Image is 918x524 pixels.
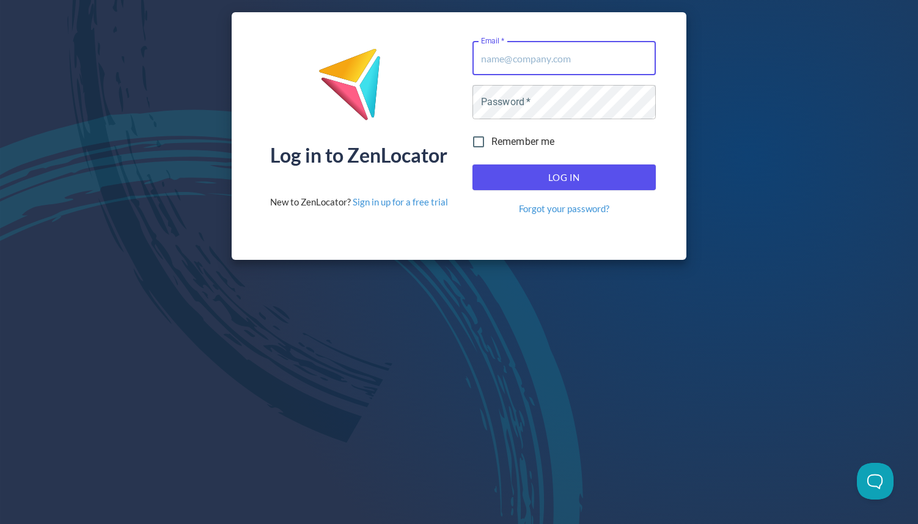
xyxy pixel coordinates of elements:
[270,196,448,208] div: New to ZenLocator?
[491,135,555,149] span: Remember me
[486,169,642,185] span: Log In
[270,146,447,165] div: Log in to ZenLocator
[857,463,894,500] iframe: Toggle Customer Support
[353,196,448,207] a: Sign in up for a free trial
[472,41,656,75] input: name@company.com
[519,202,609,215] a: Forgot your password?
[318,48,400,130] img: ZenLocator
[472,164,656,190] button: Log In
